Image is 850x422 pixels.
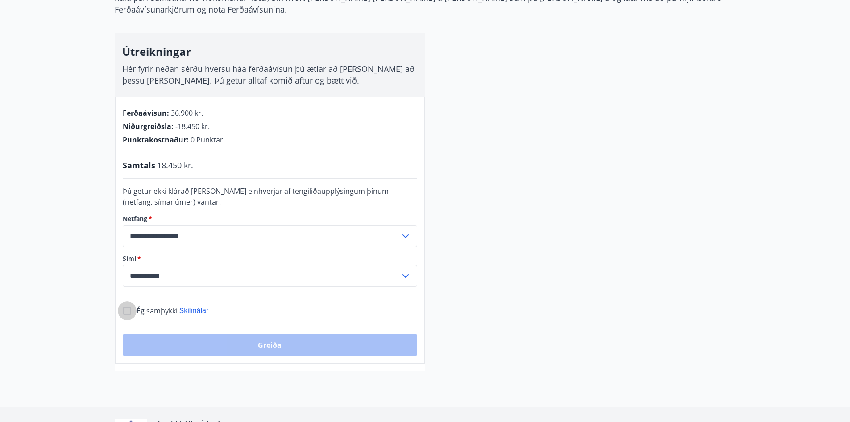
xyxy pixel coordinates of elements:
span: 0 Punktar [191,135,223,145]
span: Niðurgreiðsla : [123,121,174,131]
span: Ferðaávísun : [123,108,169,118]
button: Skilmálar [179,306,209,316]
span: 18.450 kr. [157,159,193,171]
span: Ég samþykki [137,306,178,316]
span: 36.900 kr. [171,108,203,118]
span: Hér fyrir neðan sérðu hversu háa ferðaávísun þú ætlar að [PERSON_NAME] að þessu [PERSON_NAME]. Þú... [122,63,415,86]
label: Netfang [123,214,417,223]
span: -18.450 kr. [175,121,210,131]
span: Samtals [123,159,155,171]
span: Þú getur ekki klárað [PERSON_NAME] einhverjar af tengiliðaupplýsingum þínum (netfang, símanúmer) ... [123,186,389,207]
span: Punktakostnaður : [123,135,189,145]
h3: Útreikningar [122,44,418,59]
span: Skilmálar [179,307,209,314]
label: Sími [123,254,417,263]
